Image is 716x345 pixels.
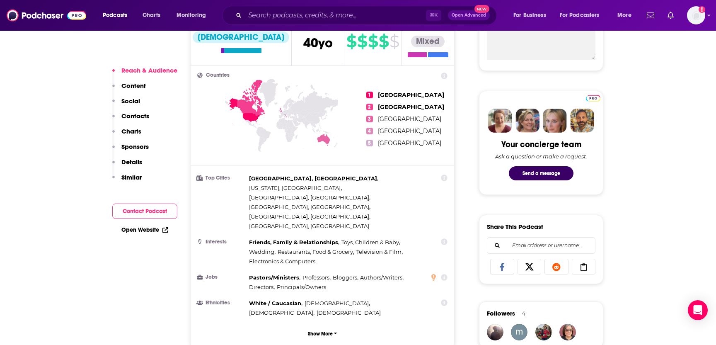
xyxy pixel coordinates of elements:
a: Charts [137,9,165,22]
span: , [249,282,275,292]
button: Send a message [509,166,573,180]
img: marcellacaprinica [511,324,527,340]
img: diazelab [559,324,576,340]
span: , [249,193,370,202]
p: Charts [121,127,141,135]
img: Sydney Profile [488,109,512,133]
div: Search podcasts, credits, & more... [230,6,505,25]
p: Show More [308,331,333,337]
a: Show notifications dropdown [643,8,658,22]
span: [DEMOGRAPHIC_DATA] [249,309,313,316]
span: [GEOGRAPHIC_DATA] [378,115,441,123]
span: Toys, Children & Baby [341,239,399,245]
span: $ [357,35,367,48]
img: screamingphoenix405 [535,324,552,340]
span: [GEOGRAPHIC_DATA] [378,139,441,147]
span: 3 [366,116,373,122]
button: Show profile menu [687,6,705,24]
span: , [249,299,302,308]
a: Share on X/Twitter [518,259,542,275]
span: Charts [143,10,160,21]
span: [DEMOGRAPHIC_DATA] [305,300,369,306]
span: Electronics & Computers [249,258,315,265]
span: , [249,238,339,247]
h3: Jobs [197,275,246,280]
span: Television & Film [356,248,402,255]
span: For Business [513,10,546,21]
div: 4 [522,310,525,317]
svg: Add a profile image [699,6,705,13]
span: [GEOGRAPHIC_DATA], [GEOGRAPHIC_DATA] [249,194,369,201]
span: [US_STATE], [GEOGRAPHIC_DATA] [249,185,341,191]
span: Podcasts [103,10,127,21]
a: Copy Link [572,259,596,275]
span: [GEOGRAPHIC_DATA], [GEOGRAPHIC_DATA] [249,204,369,210]
span: , [249,247,276,257]
span: , [305,299,370,308]
button: Charts [112,127,141,143]
button: open menu [554,9,612,22]
h3: Ethnicities [197,300,246,306]
span: , [360,273,404,282]
button: Content [112,82,146,97]
a: Share on Reddit [544,259,568,275]
img: Barbara Profile [515,109,539,133]
button: Open AdvancedNew [448,10,490,20]
span: , [249,174,378,183]
button: open menu [171,9,217,22]
span: [DEMOGRAPHIC_DATA] [317,309,381,316]
p: Reach & Audience [121,66,177,74]
span: , [249,183,342,193]
button: open menu [97,9,138,22]
span: $ [346,35,356,48]
span: $ [368,35,378,48]
span: Followers [487,309,515,317]
span: 5 [366,140,373,146]
button: Reach & Audience [112,66,177,82]
h3: Share This Podcast [487,223,543,231]
span: , [249,273,300,282]
span: For Podcasters [560,10,600,21]
span: White / Caucasian [249,300,301,306]
span: [GEOGRAPHIC_DATA], [GEOGRAPHIC_DATA] [249,223,369,229]
h3: Interests [197,239,246,245]
p: Content [121,82,146,90]
span: Authors/Writers [360,274,402,281]
span: $ [389,35,399,48]
span: Open Advanced [452,13,486,17]
span: , [341,238,400,247]
div: Mixed [411,36,445,47]
span: 4 [366,128,373,134]
button: open menu [612,9,642,22]
span: Professors [302,274,329,281]
span: Pastors/Ministers [249,274,299,281]
a: Podchaser - Follow, Share and Rate Podcasts [7,7,86,23]
span: [GEOGRAPHIC_DATA] [378,127,441,135]
p: Social [121,97,140,105]
span: [GEOGRAPHIC_DATA] [378,91,444,99]
p: Details [121,158,142,166]
img: Podchaser Pro [586,95,600,102]
div: Your concierge team [501,139,581,150]
span: More [617,10,631,21]
span: [GEOGRAPHIC_DATA], [GEOGRAPHIC_DATA] [249,175,377,182]
span: Restaurants, Food & Grocery [278,248,353,255]
p: Contacts [121,112,149,120]
span: , [302,273,331,282]
button: open menu [508,9,556,22]
span: 2 [366,104,373,110]
img: D-va [487,324,503,340]
img: Jules Profile [543,109,567,133]
a: Open Website [121,226,168,233]
span: , [333,273,358,282]
input: Email address or username... [494,238,588,253]
input: Search podcasts, credits, & more... [245,9,426,22]
span: [GEOGRAPHIC_DATA], [GEOGRAPHIC_DATA] [249,213,369,220]
img: Jon Profile [570,109,594,133]
span: , [249,202,370,212]
span: 40 yo [303,35,333,51]
span: Friends, Family & Relationships [249,239,338,245]
a: Pro website [586,94,600,102]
